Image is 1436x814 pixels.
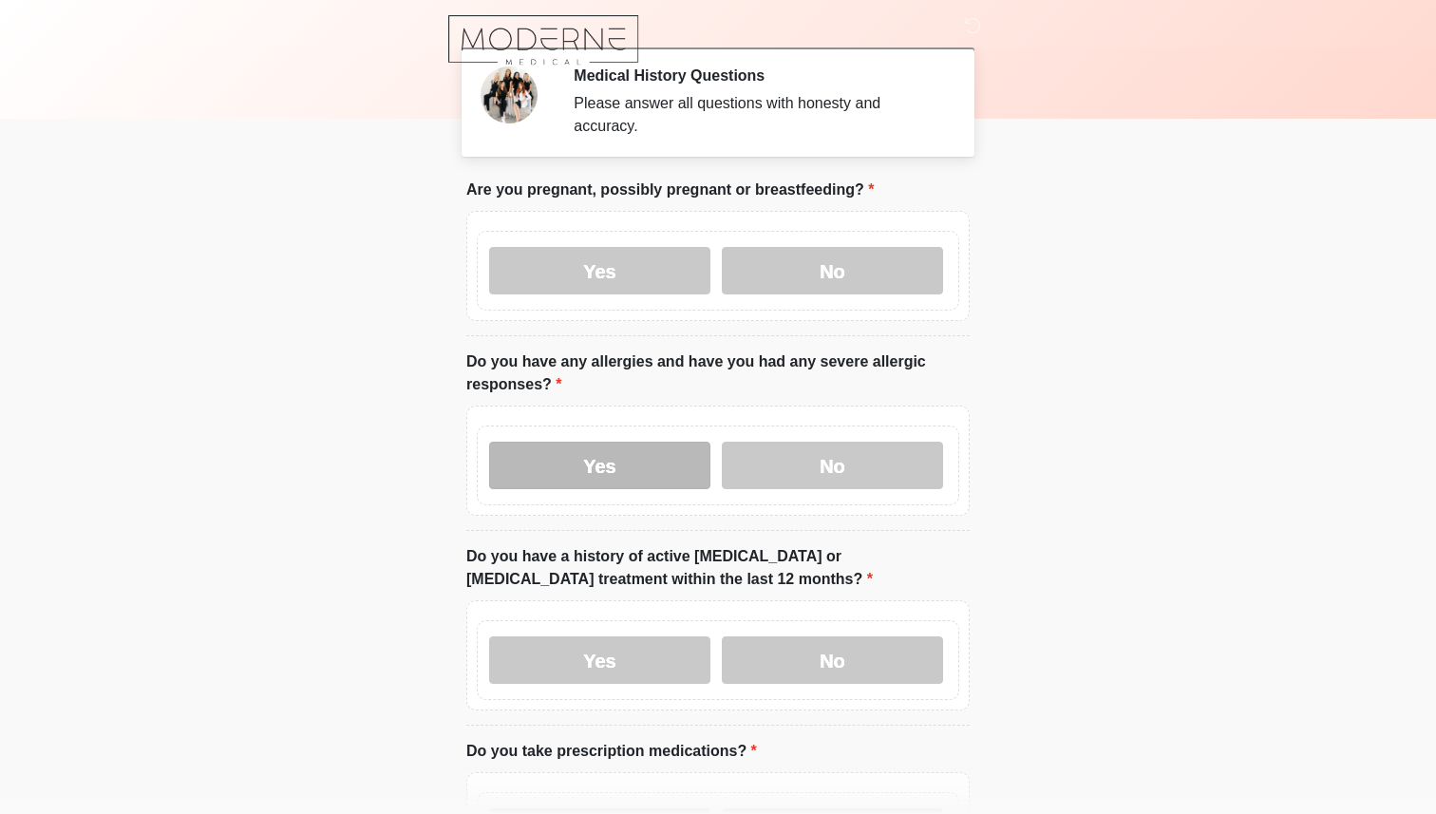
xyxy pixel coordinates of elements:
label: Yes [489,636,710,684]
label: No [722,247,943,294]
img: Moderne Medical Aesthetics Logo [447,14,640,66]
label: Do you have a history of active [MEDICAL_DATA] or [MEDICAL_DATA] treatment within the last 12 mon... [466,545,970,591]
label: No [722,442,943,489]
img: Agent Avatar [481,66,538,123]
label: Are you pregnant, possibly pregnant or breastfeeding? [466,179,874,201]
label: Do you have any allergies and have you had any severe allergic responses? [466,350,970,396]
label: Do you take prescription medications? [466,740,757,763]
div: Please answer all questions with honesty and accuracy. [574,92,941,138]
label: Yes [489,247,710,294]
label: Yes [489,442,710,489]
label: No [722,636,943,684]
